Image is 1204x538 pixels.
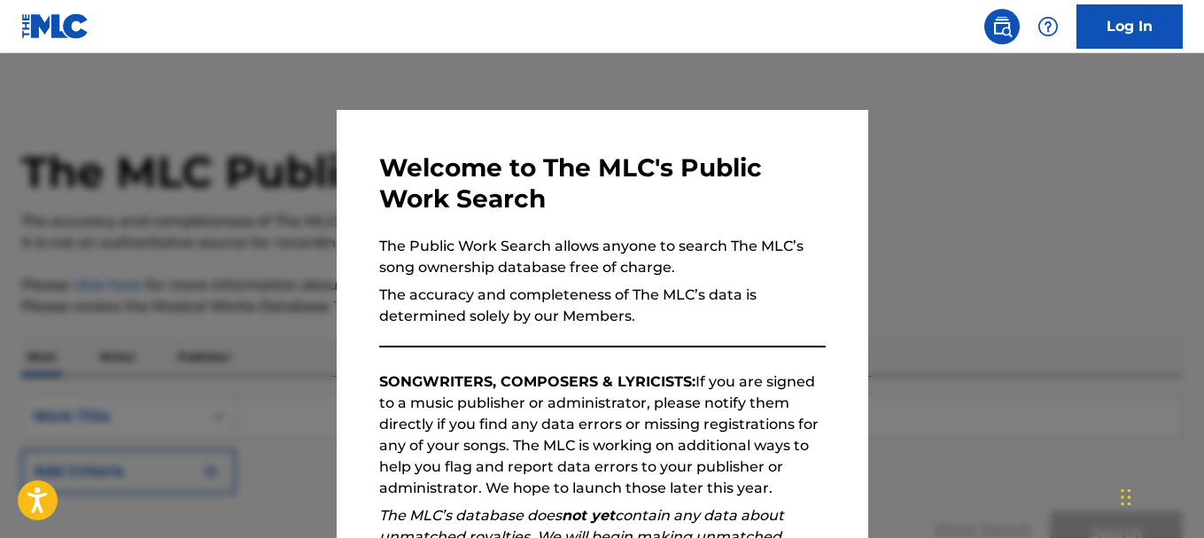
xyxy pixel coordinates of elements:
h3: Welcome to The MLC's Public Work Search [379,152,826,214]
img: MLC Logo [21,13,89,39]
strong: not yet [562,507,615,524]
p: The accuracy and completeness of The MLC’s data is determined solely by our Members. [379,285,826,327]
a: Public Search [984,9,1020,44]
strong: SONGWRITERS, COMPOSERS & LYRICISTS: [379,373,695,390]
p: If you are signed to a music publisher or administrator, please notify them directly if you find ... [379,371,826,499]
p: The Public Work Search allows anyone to search The MLC’s song ownership database free of charge. [379,236,826,278]
a: Log In [1076,4,1183,49]
img: search [991,16,1013,37]
div: Help [1030,9,1066,44]
img: help [1037,16,1059,37]
div: Drag [1121,471,1131,524]
iframe: Chat Widget [1115,453,1204,538]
